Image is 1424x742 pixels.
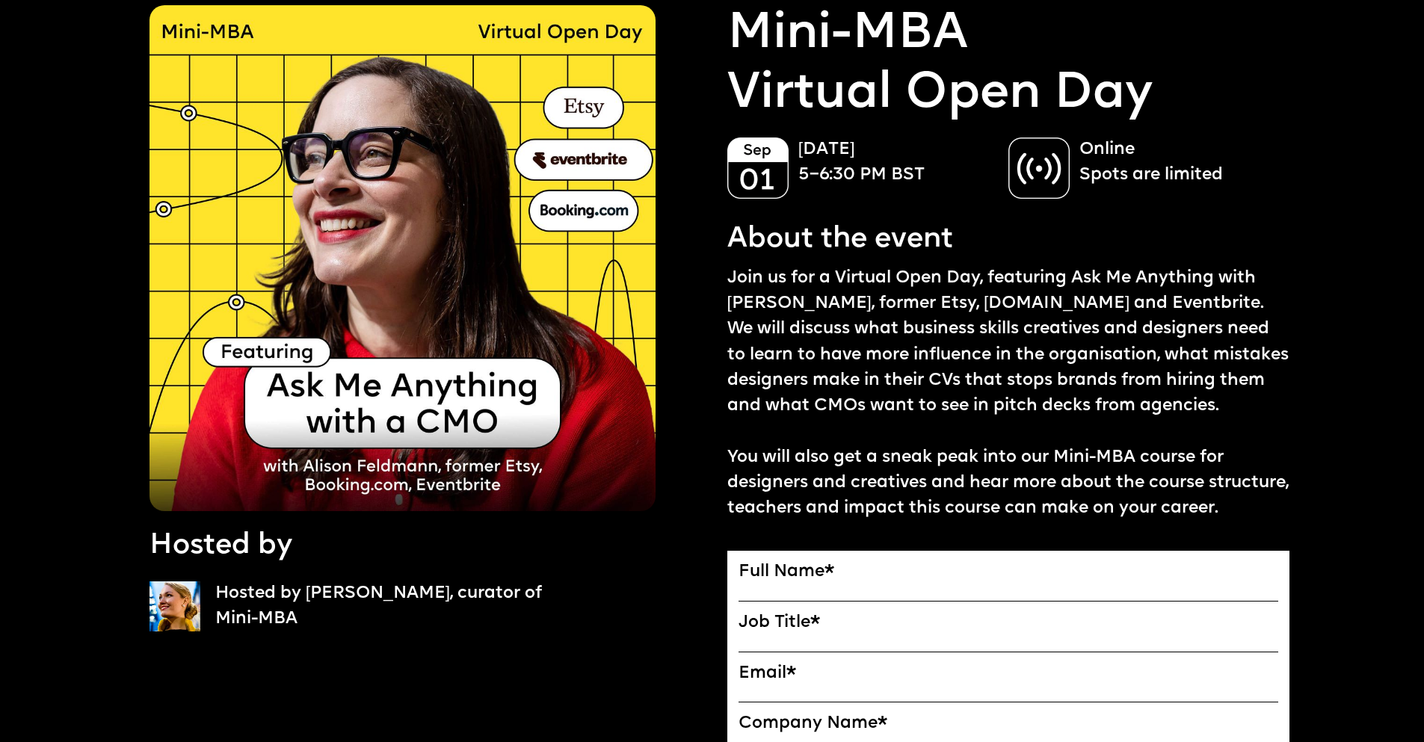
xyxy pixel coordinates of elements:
p: Hosted by [150,526,292,566]
label: Company Name [739,714,1279,734]
p: Hosted by [PERSON_NAME], curator of Mini-MBA [215,581,563,633]
p: Online Spots are limited [1079,137,1274,189]
a: Mini-MBAVirtual Open Day [727,5,1153,125]
label: Job Title [739,613,1279,633]
label: Full Name [739,562,1279,582]
p: About the event [727,220,953,259]
p: Join us for a Virtual Open Day, featuring Ask Me Anything with [PERSON_NAME], former Etsy, [DOMAI... [727,266,1290,522]
p: [DATE] 5–6:30 PM BST [798,137,993,189]
label: Email [739,664,1279,684]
